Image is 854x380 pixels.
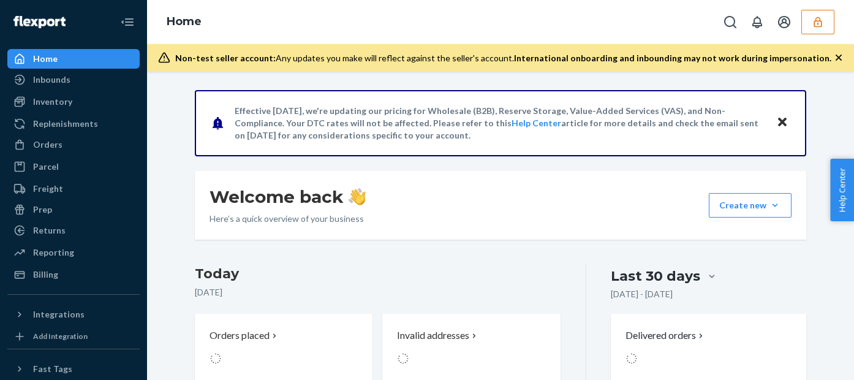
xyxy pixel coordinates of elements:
[7,70,140,89] a: Inbounds
[175,52,831,64] div: Any updates you make will reflect against the seller's account.
[7,329,140,344] a: Add Integration
[33,203,52,216] div: Prep
[33,53,58,65] div: Home
[33,183,63,195] div: Freight
[235,105,765,142] p: Effective [DATE], we're updating our pricing for Wholesale (B2B), Reserve Storage, Value-Added Se...
[33,363,72,375] div: Fast Tags
[210,213,366,225] p: Here’s a quick overview of your business
[774,114,790,132] button: Close
[625,329,706,343] button: Delivered orders
[7,114,140,134] a: Replenishments
[611,267,700,286] div: Last 30 days
[772,10,796,34] button: Open account menu
[33,268,58,281] div: Billing
[718,10,743,34] button: Open Search Box
[33,331,88,341] div: Add Integration
[33,74,70,86] div: Inbounds
[33,96,72,108] div: Inventory
[7,92,140,112] a: Inventory
[175,53,276,63] span: Non-test seller account:
[7,243,140,262] a: Reporting
[33,224,66,237] div: Returns
[10,9,54,20] span: Support
[512,118,561,128] a: Help Center
[115,10,140,34] button: Close Navigation
[745,10,769,34] button: Open notifications
[397,329,469,343] p: Invalid addresses
[382,314,560,380] button: Invalid addresses
[709,193,792,218] button: Create new
[195,264,561,284] h3: Today
[7,179,140,199] a: Freight
[33,139,62,151] div: Orders
[195,314,372,380] button: Orders placed
[33,161,59,173] div: Parcel
[33,308,85,321] div: Integrations
[195,286,561,298] p: [DATE]
[514,53,831,63] span: International onboarding and inbounding may not work during impersonation.
[7,359,140,379] button: Fast Tags
[349,188,366,205] img: hand-wave emoji
[167,15,202,28] a: Home
[7,305,140,324] button: Integrations
[7,135,140,154] a: Orders
[210,329,270,343] p: Orders placed
[7,157,140,177] a: Parcel
[611,288,673,300] p: [DATE] - [DATE]
[7,200,140,219] a: Prep
[33,118,98,130] div: Replenishments
[13,16,66,28] img: Flexport logo
[7,221,140,240] a: Returns
[157,4,211,40] ol: breadcrumbs
[830,159,854,221] button: Help Center
[33,246,74,259] div: Reporting
[7,265,140,284] a: Billing
[7,49,140,69] a: Home
[210,186,366,208] h1: Welcome back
